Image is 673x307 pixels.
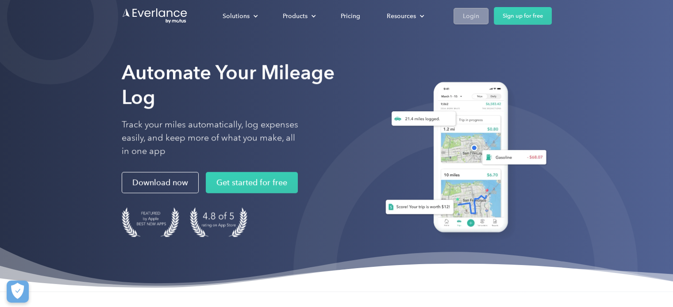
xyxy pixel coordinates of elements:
[375,75,552,243] img: Everlance, mileage tracker app, expense tracking app
[283,11,308,22] div: Products
[332,8,369,24] a: Pricing
[122,118,299,158] p: Track your miles automatically, log expenses easily, and keep more of what you make, all in one app
[463,11,479,22] div: Login
[122,172,199,193] a: Download now
[190,207,247,237] img: 4.9 out of 5 stars on the app store
[378,8,431,24] div: Resources
[274,8,323,24] div: Products
[122,61,335,109] strong: Automate Your Mileage Log
[454,8,488,24] a: Login
[206,172,298,193] a: Get started for free
[223,11,250,22] div: Solutions
[7,280,29,303] button: Cookies Settings
[494,7,552,25] a: Sign up for free
[214,8,265,24] div: Solutions
[122,207,179,237] img: Badge for Featured by Apple Best New Apps
[341,11,360,22] div: Pricing
[122,8,188,24] a: Go to homepage
[387,11,416,22] div: Resources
